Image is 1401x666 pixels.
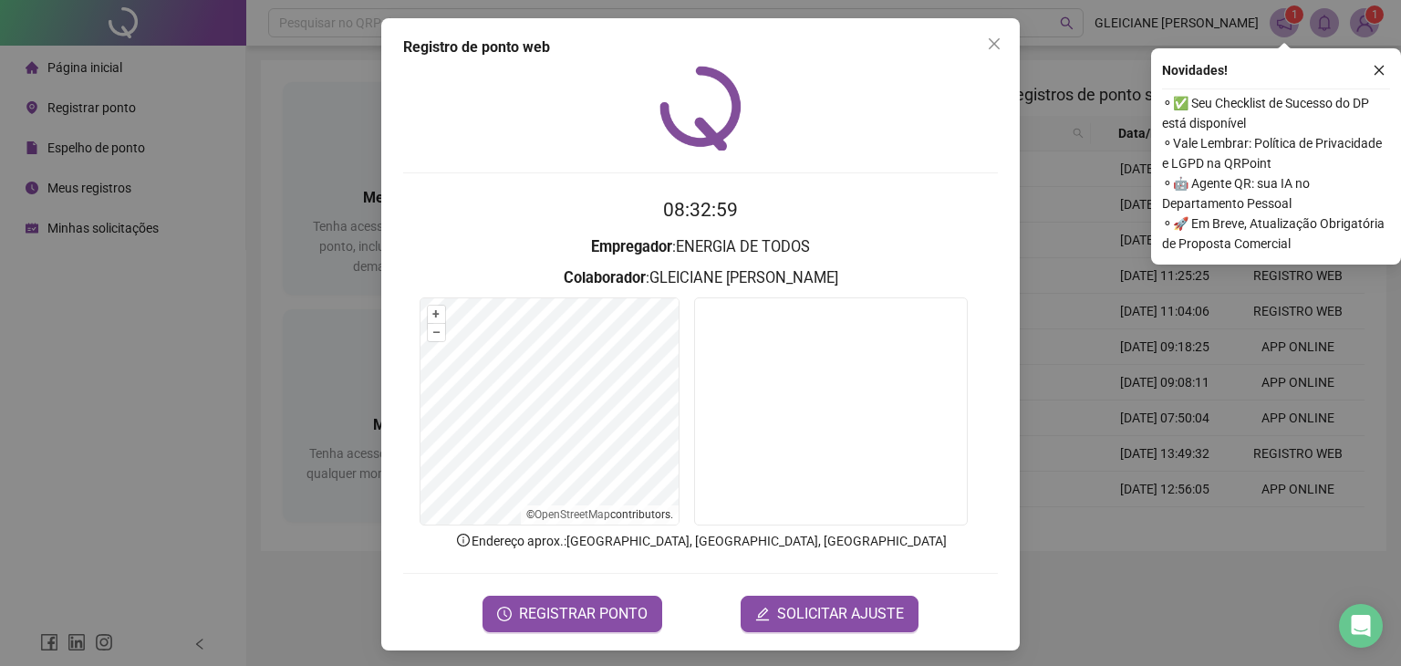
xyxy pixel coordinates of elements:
span: Novidades ! [1162,60,1228,80]
span: close [987,36,1001,51]
span: ⚬ ✅ Seu Checklist de Sucesso do DP está disponível [1162,93,1390,133]
button: editSOLICITAR AJUSTE [741,596,918,632]
span: SOLICITAR AJUSTE [777,603,904,625]
h3: : ENERGIA DE TODOS [403,235,998,259]
span: close [1373,64,1385,77]
span: clock-circle [497,607,512,621]
h3: : GLEICIANE [PERSON_NAME] [403,266,998,290]
button: Close [980,29,1009,58]
span: ⚬ 🤖 Agente QR: sua IA no Departamento Pessoal [1162,173,1390,213]
time: 08:32:59 [663,199,738,221]
span: ⚬ 🚀 Em Breve, Atualização Obrigatória de Proposta Comercial [1162,213,1390,254]
button: REGISTRAR PONTO [483,596,662,632]
strong: Colaborador [564,269,646,286]
span: edit [755,607,770,621]
li: © contributors. [526,508,673,521]
div: Registro de ponto web [403,36,998,58]
p: Endereço aprox. : [GEOGRAPHIC_DATA], [GEOGRAPHIC_DATA], [GEOGRAPHIC_DATA] [403,531,998,551]
strong: Empregador [591,238,672,255]
div: Open Intercom Messenger [1339,604,1383,648]
a: OpenStreetMap [534,508,610,521]
button: – [428,324,445,341]
button: + [428,306,445,323]
span: REGISTRAR PONTO [519,603,648,625]
img: QRPoint [659,66,742,151]
span: ⚬ Vale Lembrar: Política de Privacidade e LGPD na QRPoint [1162,133,1390,173]
span: info-circle [455,532,472,548]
